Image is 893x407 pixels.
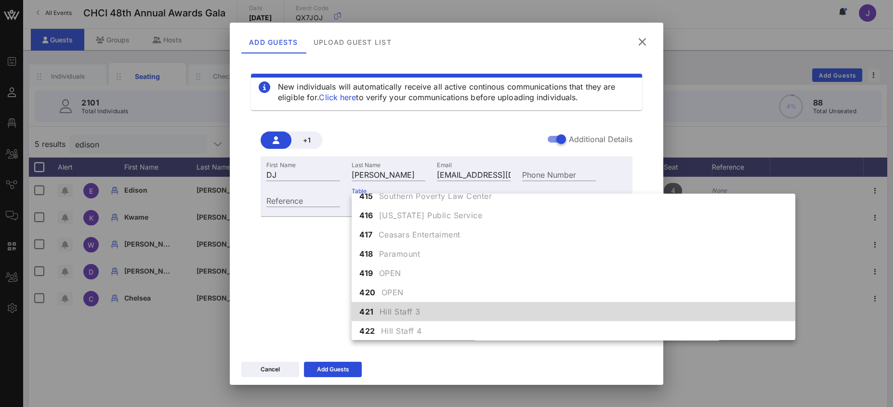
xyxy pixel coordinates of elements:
span: 420 [359,287,376,298]
span: 421 [359,306,374,317]
span: 415 [359,190,373,202]
div: Add Guests [317,365,349,374]
span: 419 [359,267,373,279]
button: Cancel [241,362,299,377]
span: +1 [299,136,315,144]
label: Last Name [352,161,381,169]
button: +1 [291,131,322,149]
span: Paramount [379,248,420,260]
span: 416 [359,210,373,221]
button: Add Guests [304,362,362,377]
span: OPEN [379,267,401,279]
span: Southern Poverty Law Center [379,190,492,202]
label: Email [437,161,452,169]
label: Additional Details [569,134,632,144]
div: New individuals will automatically receive all active continous communications that they are elig... [278,81,634,103]
span: [US_STATE] Public Service [379,210,483,221]
div: Add Guests [241,30,306,53]
label: First Name [266,161,296,169]
span: Hill Staff 4 [381,325,422,337]
div: Upload Guest List [306,30,399,53]
span: 418 [359,248,373,260]
span: 417 [359,229,373,240]
label: Table [352,187,367,195]
div: Cancel [261,365,280,374]
span: OPEN [381,287,404,298]
a: Click here [319,92,356,102]
span: Hill Staff 3 [380,306,420,317]
span: 422 [359,325,375,337]
span: Ceasars Entertaiment [379,229,460,240]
